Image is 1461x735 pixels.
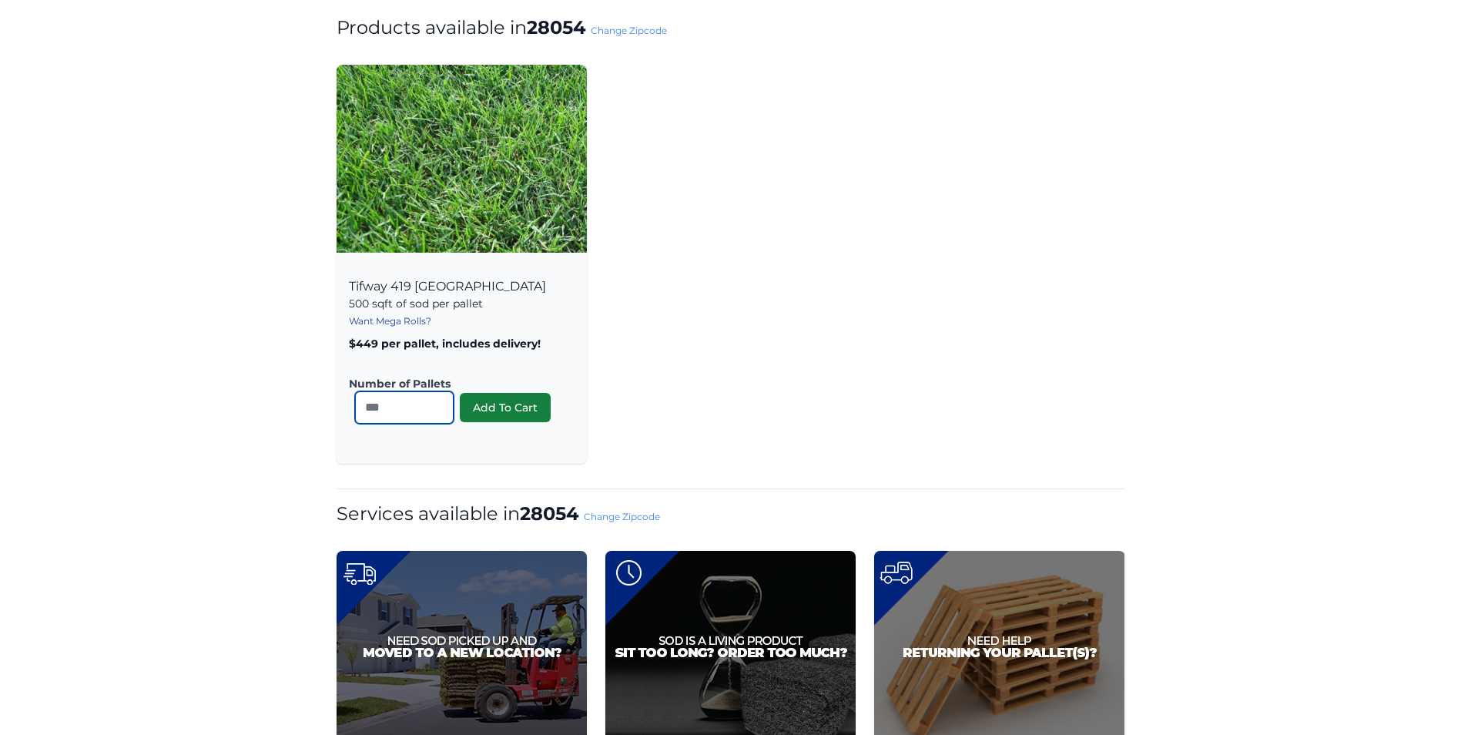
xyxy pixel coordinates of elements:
a: Change Zipcode [591,25,667,36]
p: $449 per pallet, includes delivery! [349,336,575,351]
strong: 28054 [527,16,586,39]
label: Number of Pallets [349,376,562,391]
strong: 28054 [520,502,579,525]
img: Tifway 419 Bermuda Product Image [337,65,587,253]
a: Want Mega Rolls? [349,315,431,327]
p: 500 sqft of sod per pallet [349,296,575,311]
h1: Products available in [337,15,1125,40]
h1: Services available in [337,502,1125,526]
a: Change Zipcode [584,511,660,522]
button: Add To Cart [460,393,551,422]
div: Tifway 419 [GEOGRAPHIC_DATA] [337,262,587,464]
